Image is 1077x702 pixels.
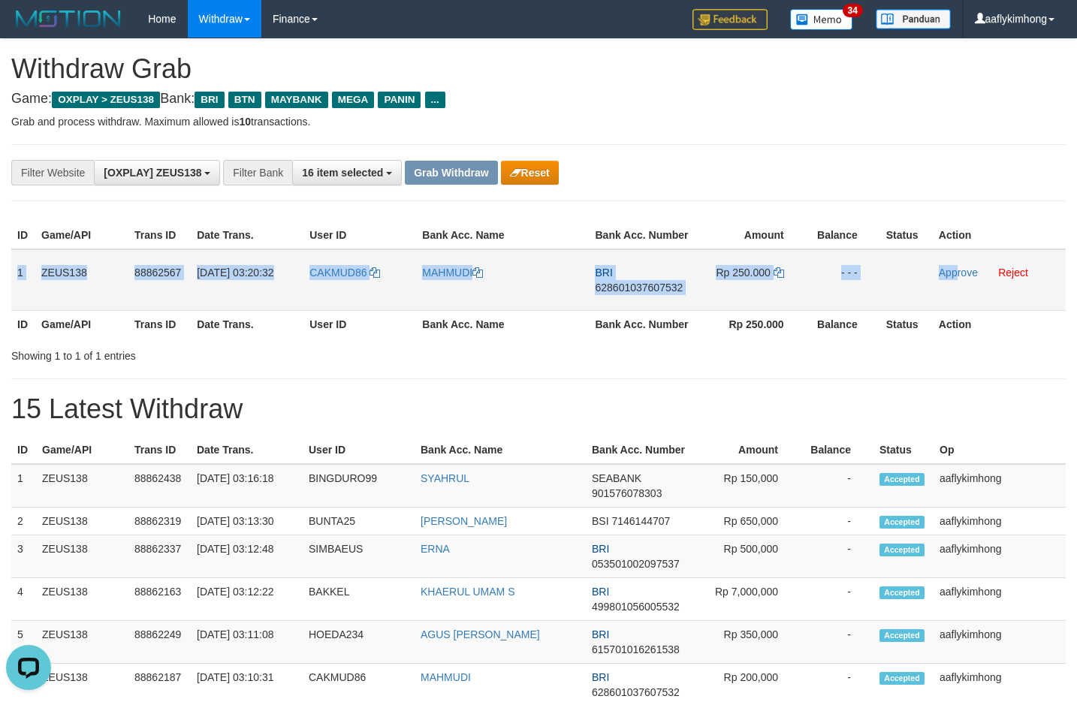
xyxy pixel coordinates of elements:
th: Date Trans. [191,221,303,249]
span: SEABANK [592,472,641,484]
th: Action [933,310,1066,338]
td: 3 [11,535,36,578]
img: Feedback.jpg [692,9,768,30]
strong: 10 [239,116,251,128]
td: 5 [11,621,36,664]
td: 88862319 [128,508,191,535]
span: 16 item selected [302,167,383,179]
a: Copy 250000 to clipboard [774,267,784,279]
th: ID [11,436,36,464]
img: Button%20Memo.svg [790,9,853,30]
span: [OXPLAY] ZEUS138 [104,167,201,179]
th: User ID [303,310,416,338]
span: Copy 901576078303 to clipboard [592,487,662,499]
td: [DATE] 03:11:08 [191,621,303,664]
span: Copy 499801056005532 to clipboard [592,601,680,613]
img: MOTION_logo.png [11,8,125,30]
a: SYAHRUL [421,472,469,484]
span: BRI [595,267,612,279]
td: 88862438 [128,464,191,508]
span: Accepted [879,586,925,599]
th: Game/API [36,436,128,464]
button: Open LiveChat chat widget [6,6,51,51]
th: Rp 250.000 [696,310,807,338]
div: Filter Bank [223,160,292,185]
span: Copy 053501002097537 to clipboard [592,558,680,570]
a: KHAERUL UMAM S [421,586,515,598]
td: aaflykimhong [934,464,1066,508]
th: User ID [303,221,416,249]
td: BAKKEL [303,578,415,621]
button: Grab Withdraw [405,161,497,185]
th: Status [873,436,934,464]
th: Bank Acc. Number [589,221,695,249]
th: Balance [801,436,873,464]
td: Rp 500,000 [691,535,801,578]
span: BRI [592,671,609,683]
span: Rp 250.000 [716,267,770,279]
th: Op [934,436,1066,464]
span: Accepted [879,516,925,529]
th: Trans ID [128,221,191,249]
td: - - - [807,249,880,311]
td: aaflykimhong [934,508,1066,535]
span: [DATE] 03:20:32 [197,267,273,279]
th: Trans ID [128,436,191,464]
span: 88862567 [134,267,181,279]
span: BTN [228,92,261,108]
td: aaflykimhong [934,578,1066,621]
span: Copy 615701016261538 to clipboard [592,643,680,655]
span: Copy 628601037607532 to clipboard [592,686,680,698]
span: Accepted [879,629,925,642]
a: CAKMUD86 [309,267,380,279]
th: Bank Acc. Name [415,436,586,464]
span: BRI [592,543,609,555]
td: - [801,464,873,508]
td: - [801,535,873,578]
td: - [801,621,873,664]
th: Date Trans. [191,310,303,338]
td: Rp 350,000 [691,621,801,664]
th: Status [880,310,933,338]
td: ZEUS138 [35,249,128,311]
td: 4 [11,578,36,621]
th: ID [11,221,35,249]
span: MEGA [332,92,375,108]
h4: Game: Bank: [11,92,1066,107]
td: 88862163 [128,578,191,621]
span: Accepted [879,473,925,486]
th: ID [11,310,35,338]
td: [DATE] 03:16:18 [191,464,303,508]
td: Rp 7,000,000 [691,578,801,621]
td: 88862337 [128,535,191,578]
td: ZEUS138 [36,464,128,508]
span: PANIN [378,92,421,108]
th: Game/API [35,221,128,249]
a: [PERSON_NAME] [421,515,507,527]
span: Accepted [879,672,925,685]
span: CAKMUD86 [309,267,367,279]
th: Game/API [35,310,128,338]
a: Reject [998,267,1028,279]
th: Bank Acc. Name [416,310,589,338]
td: HOEDA234 [303,621,415,664]
td: - [801,508,873,535]
td: ZEUS138 [36,508,128,535]
th: Action [933,221,1066,249]
button: 16 item selected [292,160,402,185]
td: Rp 650,000 [691,508,801,535]
span: OXPLAY > ZEUS138 [52,92,160,108]
span: BRI [195,92,224,108]
span: Copy 7146144707 to clipboard [611,515,670,527]
a: MAHMUDI [422,267,483,279]
td: BUNTA25 [303,508,415,535]
h1: 15 Latest Withdraw [11,394,1066,424]
span: Copy 628601037607532 to clipboard [595,282,683,294]
span: BSI [592,515,609,527]
p: Grab and process withdraw. Maximum allowed is transactions. [11,114,1066,129]
th: User ID [303,436,415,464]
td: - [801,578,873,621]
th: Trans ID [128,310,191,338]
th: Balance [807,310,880,338]
th: Date Trans. [191,436,303,464]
